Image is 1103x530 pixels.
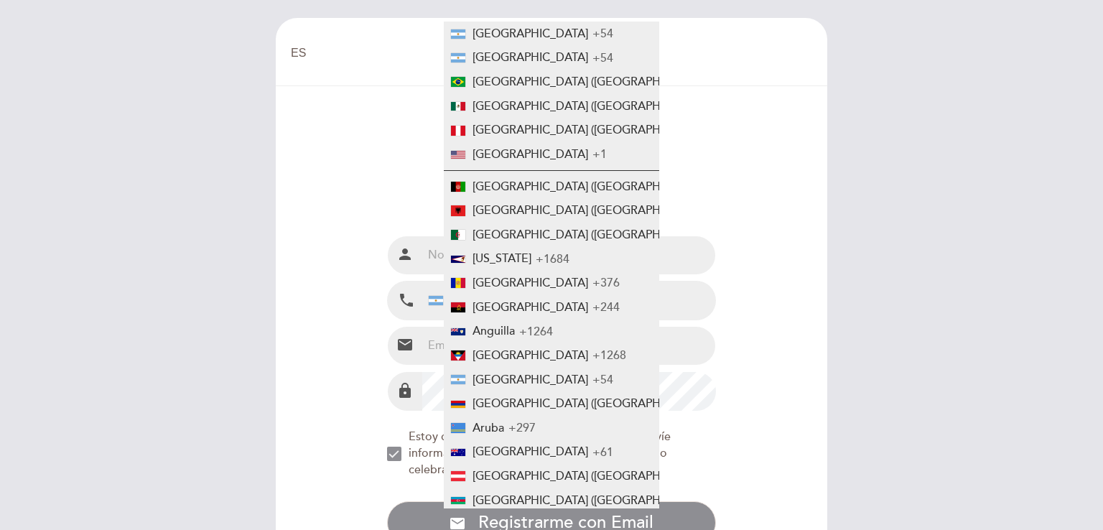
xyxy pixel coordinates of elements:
[473,300,588,315] span: [GEOGRAPHIC_DATA]
[473,147,588,162] span: [GEOGRAPHIC_DATA]
[592,147,607,162] span: +1
[473,324,515,338] span: Anguilla
[429,292,472,310] div: +54
[473,396,712,411] span: [GEOGRAPHIC_DATA] ([GEOGRAPHIC_DATA])
[398,292,415,310] i: local_phone
[536,251,569,266] span: +1684
[396,382,414,399] i: lock
[592,445,613,459] span: +61
[473,27,588,41] span: [GEOGRAPHIC_DATA]
[387,429,717,478] md-checkbox: NEW_MODAL_AGREE_RESTAURANT_SEND_OCCASIONAL_INFO
[473,75,712,89] span: [GEOGRAPHIC_DATA] ([GEOGRAPHIC_DATA])
[473,123,712,137] span: [GEOGRAPHIC_DATA] ([GEOGRAPHIC_DATA])
[396,336,414,353] i: email
[592,348,626,363] span: +1268
[473,203,712,218] span: [GEOGRAPHIC_DATA] ([GEOGRAPHIC_DATA])
[422,327,716,365] input: Email
[423,282,495,319] div: Argentina: +54
[592,276,620,290] span: +376
[473,180,712,194] span: [GEOGRAPHIC_DATA] (‫[GEOGRAPHIC_DATA]‬‎)
[473,251,531,266] span: [US_STATE]
[473,348,588,363] span: [GEOGRAPHIC_DATA]
[592,50,613,65] span: +54
[592,373,613,387] span: +54
[592,300,620,315] span: +244
[422,236,716,274] input: Nombre y Apellido
[473,373,588,387] span: [GEOGRAPHIC_DATA]
[473,445,588,459] span: [GEOGRAPHIC_DATA]
[387,98,717,126] div: Registrarme con
[473,493,712,508] span: [GEOGRAPHIC_DATA] ([GEOGRAPHIC_DATA])
[473,469,712,483] span: [GEOGRAPHIC_DATA] ([GEOGRAPHIC_DATA])
[519,324,553,338] span: +1264
[508,421,536,435] span: +297
[396,246,414,263] i: person
[409,429,671,477] span: Estoy de acuerdo con que el restaurante me envíe información ocasional sobre eventos especiales o...
[592,27,613,41] span: +54
[473,421,504,435] span: Aruba
[473,276,588,290] span: [GEOGRAPHIC_DATA]
[473,228,712,242] span: [GEOGRAPHIC_DATA] (‫[GEOGRAPHIC_DATA]‬‎)
[473,99,712,113] span: [GEOGRAPHIC_DATA] ([GEOGRAPHIC_DATA])
[473,50,588,65] span: [GEOGRAPHIC_DATA]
